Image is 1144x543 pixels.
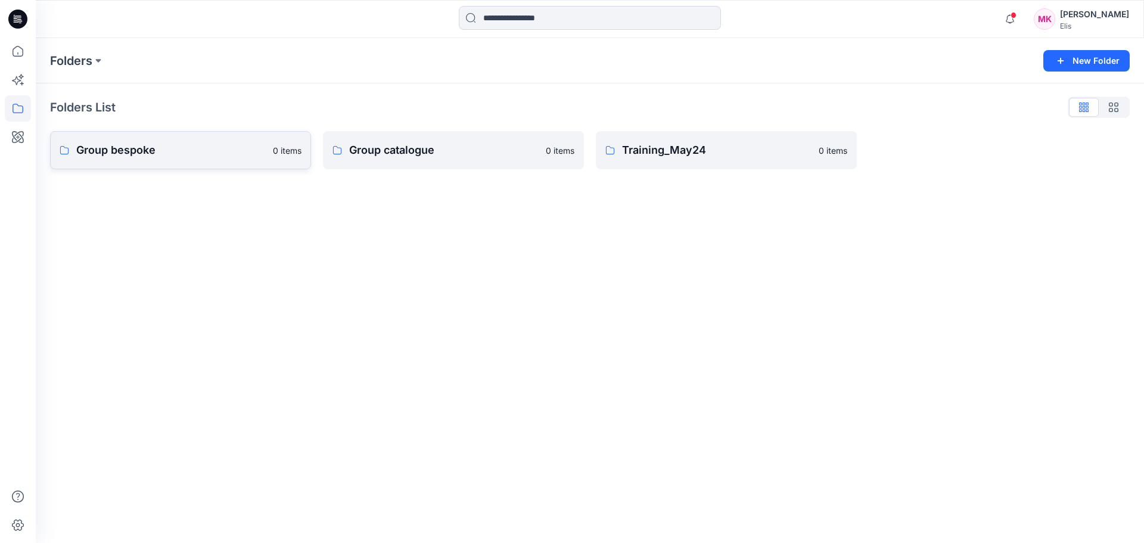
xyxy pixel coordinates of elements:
div: [PERSON_NAME] [1060,7,1129,21]
a: Group catalogue0 items [323,131,584,169]
a: Group bespoke0 items [50,131,311,169]
div: MK [1034,8,1055,30]
button: New Folder [1043,50,1130,72]
p: Training_May24 [622,142,812,159]
a: Folders [50,52,92,69]
p: 0 items [819,144,847,157]
p: Group bespoke [76,142,266,159]
p: Folders List [50,98,116,116]
div: Elis [1060,21,1129,30]
p: 0 items [546,144,574,157]
a: Training_May240 items [596,131,857,169]
p: Group catalogue [349,142,539,159]
p: 0 items [273,144,301,157]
